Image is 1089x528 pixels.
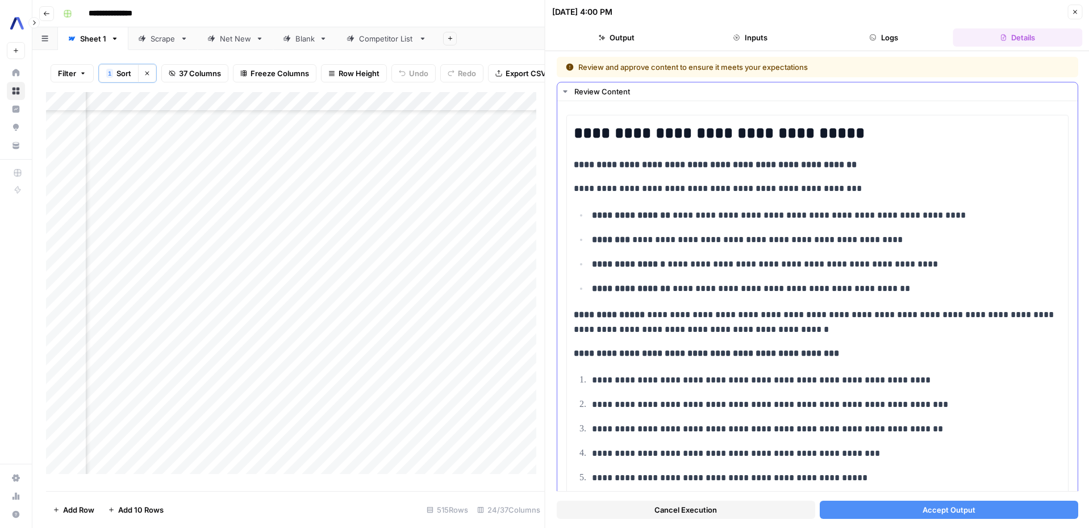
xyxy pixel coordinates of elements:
div: Scrape [151,33,176,44]
span: Freeze Columns [251,68,309,79]
a: Settings [7,469,25,487]
button: Logs [819,28,948,47]
span: 37 Columns [179,68,221,79]
a: Net New [198,27,273,50]
button: Redo [440,64,483,82]
button: Freeze Columns [233,64,316,82]
a: Insights [7,100,25,118]
img: AssemblyAI Logo [7,13,27,34]
div: Blank [295,33,315,44]
a: Scrape [128,27,198,50]
div: Net New [220,33,251,44]
div: Sheet 1 [80,33,106,44]
a: Opportunities [7,118,25,136]
span: Redo [458,68,476,79]
div: 1 [106,69,113,78]
div: Review and approve content to ensure it meets your expectations [566,61,938,73]
a: Usage [7,487,25,505]
button: Help + Support [7,505,25,523]
span: Add 10 Rows [118,504,164,515]
a: Home [7,64,25,82]
div: Review Content [574,86,1071,97]
span: Undo [409,68,428,79]
button: Cancel Execution [557,501,815,519]
div: 515 Rows [422,501,473,519]
span: Filter [58,68,76,79]
button: 37 Columns [161,64,228,82]
span: Accept Output [922,504,975,515]
button: Undo [391,64,436,82]
span: Sort [116,68,131,79]
span: 1 [108,69,111,78]
span: Row Height [339,68,379,79]
a: Blank [273,27,337,50]
div: 24/37 Columns [473,501,545,519]
div: [DATE] 4:00 PM [552,6,612,18]
a: Sheet 1 [58,27,128,50]
a: Your Data [7,136,25,155]
button: Workspace: AssemblyAI [7,9,25,38]
button: Inputs [686,28,815,47]
button: Add Row [46,501,101,519]
div: Competitor List [359,33,414,44]
a: Browse [7,82,25,100]
span: Export CSV [506,68,546,79]
button: Add 10 Rows [101,501,170,519]
button: Filter [51,64,94,82]
button: Output [552,28,681,47]
a: Competitor List [337,27,436,50]
span: Cancel Execution [654,504,717,515]
span: Add Row [63,504,94,515]
button: Review Content [557,82,1078,101]
button: Accept Output [819,501,1078,519]
button: 1Sort [99,64,138,82]
button: Export CSV [488,64,553,82]
button: Details [953,28,1082,47]
button: Row Height [321,64,387,82]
